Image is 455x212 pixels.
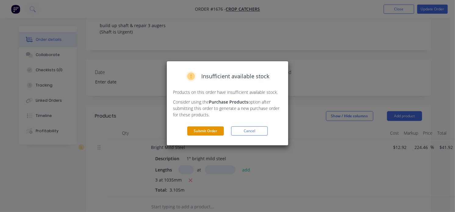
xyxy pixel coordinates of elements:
[231,126,268,136] button: Cancel
[201,72,269,80] span: Insufficient available stock
[209,99,248,105] strong: Purchase Products
[173,99,282,118] p: Consider using the option after submitting this order to generate a new purchase order for these ...
[173,89,282,95] p: Products on this order have insufficient available stock.
[187,126,224,136] button: Submit Order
